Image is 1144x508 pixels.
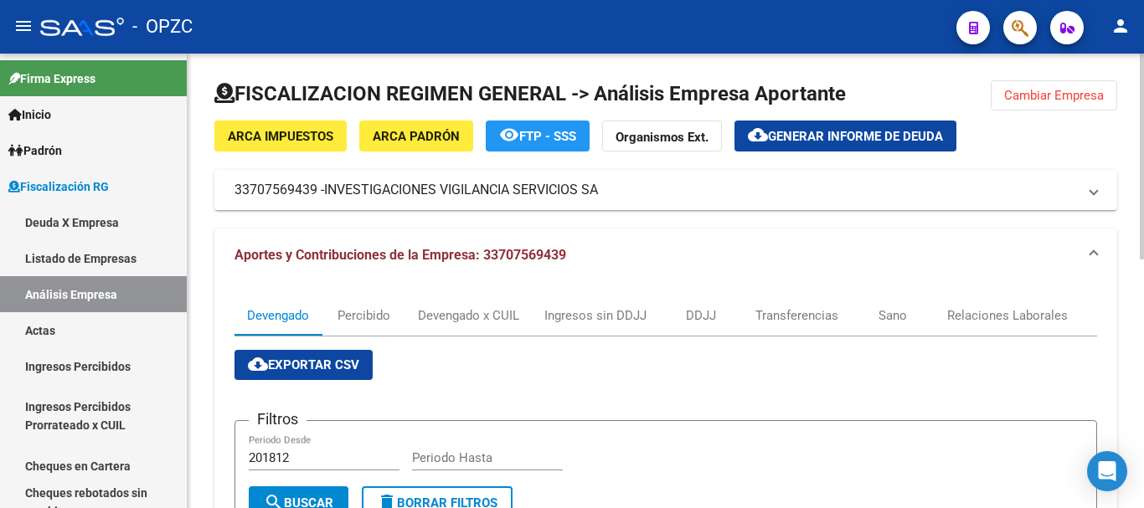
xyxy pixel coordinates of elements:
button: Cambiar Empresa [991,80,1117,110]
span: Exportar CSV [248,357,359,372]
div: Open Intercom Messenger [1087,451,1127,491]
div: DDJJ [686,306,716,325]
h1: FISCALIZACION REGIMEN GENERAL -> Análisis Empresa Aportante [214,80,846,107]
button: Generar informe de deuda [734,121,956,151]
div: Ingresos sin DDJJ [544,306,647,325]
span: Firma Express [8,69,95,88]
button: ARCA Impuestos [214,121,347,151]
div: Percibido [338,306,390,325]
h3: Filtros [249,408,307,431]
mat-icon: remove_red_eye [499,125,519,145]
span: INVESTIGACIONES VIGILANCIA SERVICIOS SA [324,181,598,199]
mat-expansion-panel-header: Aportes y Contribuciones de la Empresa: 33707569439 [214,228,1117,282]
button: Organismos Ext. [602,121,722,151]
span: - OPZC [132,8,193,45]
mat-icon: person [1111,16,1131,36]
div: Devengado [247,306,309,325]
mat-icon: cloud_download [248,354,268,374]
span: Aportes y Contribuciones de la Empresa: 33707569439 [234,247,566,263]
mat-expansion-panel-header: 33707569439 -INVESTIGACIONES VIGILANCIA SERVICIOS SA [214,170,1117,210]
button: Exportar CSV [234,350,373,380]
mat-icon: menu [13,16,33,36]
strong: Organismos Ext. [616,130,709,145]
span: Padrón [8,141,62,160]
span: Fiscalización RG [8,177,109,196]
div: Relaciones Laborales [947,306,1068,325]
button: FTP - SSS [486,121,590,151]
div: Sano [879,306,907,325]
mat-icon: cloud_download [748,125,768,145]
span: ARCA Padrón [373,129,460,144]
span: Inicio [8,105,51,124]
span: ARCA Impuestos [228,129,333,144]
button: ARCA Padrón [359,121,473,151]
span: FTP - SSS [519,129,576,144]
div: Transferencias [755,306,838,325]
span: Cambiar Empresa [1004,88,1104,103]
div: Devengado x CUIL [418,306,519,325]
span: Generar informe de deuda [768,129,943,144]
mat-panel-title: 33707569439 - [234,181,1077,199]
